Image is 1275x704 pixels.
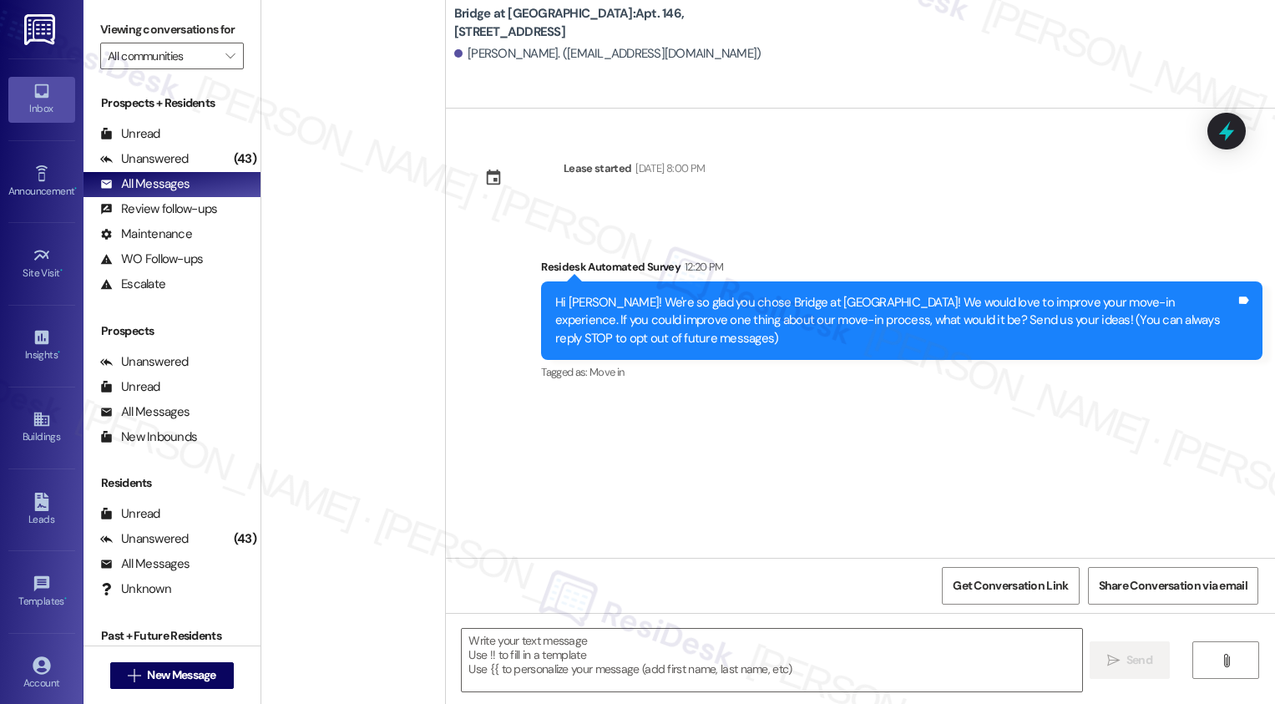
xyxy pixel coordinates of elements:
div: Unanswered [100,353,189,371]
div: All Messages [100,403,190,421]
div: Escalate [100,276,165,293]
span: Move in [589,365,624,379]
div: 12:20 PM [681,258,724,276]
a: Leads [8,488,75,533]
label: Viewing conversations for [100,17,244,43]
b: Bridge at [GEOGRAPHIC_DATA]: Apt. 146, [STREET_ADDRESS] [454,5,788,41]
div: All Messages [100,555,190,573]
div: New Inbounds [100,428,197,446]
div: Hi [PERSON_NAME]! We're so glad you chose Bridge at [GEOGRAPHIC_DATA]! We would love to improve y... [555,294,1236,347]
div: Unread [100,125,160,143]
button: New Message [110,662,234,689]
div: (43) [230,526,261,552]
div: Prospects + Residents [83,94,261,112]
span: • [60,265,63,276]
span: Share Conversation via email [1099,577,1247,595]
div: (43) [230,146,261,172]
div: Unanswered [100,150,189,168]
div: Residesk Automated Survey [541,258,1262,281]
div: Unknown [100,580,171,598]
span: • [64,593,67,605]
span: Send [1126,651,1152,669]
div: Residents [83,474,261,492]
a: Insights • [8,323,75,368]
input: All communities [108,43,217,69]
div: Past + Future Residents [83,627,261,645]
div: Tagged as: [541,360,1262,384]
i:  [128,669,140,682]
button: Share Conversation via email [1088,567,1258,605]
span: Get Conversation Link [953,577,1068,595]
div: Review follow-ups [100,200,217,218]
span: New Message [147,666,215,684]
i:  [1220,654,1232,667]
div: [DATE] 8:00 PM [631,160,705,177]
div: [PERSON_NAME]. ([EMAIL_ADDRESS][DOMAIN_NAME]) [454,45,761,63]
div: All Messages [100,175,190,193]
img: ResiDesk Logo [24,14,58,45]
button: Send [1090,641,1171,679]
div: Unread [100,505,160,523]
a: Templates • [8,570,75,615]
i:  [1107,654,1120,667]
div: Lease started [564,160,632,177]
a: Buildings [8,405,75,450]
div: WO Follow-ups [100,251,203,268]
div: Unread [100,378,160,396]
div: Prospects [83,322,261,340]
div: Maintenance [100,225,192,243]
span: • [58,347,60,358]
button: Get Conversation Link [942,567,1079,605]
a: Site Visit • [8,241,75,286]
div: Unanswered [100,530,189,548]
a: Account [8,651,75,696]
a: Inbox [8,77,75,122]
span: • [74,183,77,195]
i:  [225,49,235,63]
